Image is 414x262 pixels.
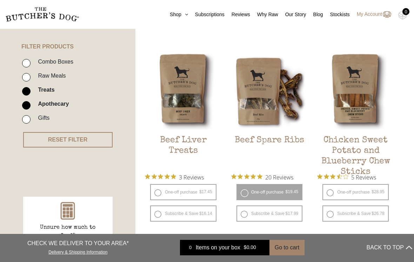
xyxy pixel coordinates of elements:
[372,189,385,194] bdi: 28.95
[372,211,374,216] span: $
[180,240,269,255] a: 0 Items on your box $0.00
[34,71,66,80] label: Raw Meals
[286,189,299,194] bdi: 19.45
[145,53,222,168] a: Beef Liver TreatsBeef Liver Treats
[34,85,54,94] label: Treats
[199,189,212,194] bdi: 17.45
[150,205,216,222] label: Subscribe & Save
[323,11,350,18] a: Stockists
[27,239,129,248] p: CHECK WE DELIVER TO YOUR AREA*
[244,245,247,250] span: $
[225,11,250,18] a: Reviews
[317,53,394,130] img: Chicken Sweet Potato and Blueberry Chew Sticks
[199,211,212,216] bdi: 16.14
[278,11,306,18] a: Our Story
[367,239,412,256] button: BACK TO TOP
[188,11,225,18] a: Subscriptions
[236,184,303,200] label: One-off purchase
[199,189,202,194] span: $
[317,172,376,182] button: Rated 3.4 out of 5 stars from 5 reviews. Jump to reviews.
[145,172,204,182] button: Rated 5 out of 5 stars from 3 reviews. Jump to reviews.
[322,184,389,200] label: One-off purchase
[286,189,288,194] span: $
[231,53,308,168] a: Beef Spare RibsBeef Spare Ribs
[322,205,389,222] label: Subscribe & Save
[48,248,107,255] a: Delivery & Shipping Information
[231,135,308,168] h2: Beef Spare Ribs
[306,11,323,18] a: Blog
[402,8,409,15] div: 0
[372,189,374,194] span: $
[286,211,299,216] bdi: 17.99
[163,11,188,18] a: Shop
[145,53,222,130] img: Beef Liver Treats
[185,244,196,251] div: 0
[372,211,385,216] bdi: 26.78
[150,184,216,200] label: One-off purchase
[34,99,69,109] label: Apothecary
[33,223,103,240] p: Unsure how much to feed?
[231,53,308,130] img: Beef Spare Ribs
[317,53,394,168] a: Chicken Sweet Potato and Blueberry Chew SticksChicken Sweet Potato and Blueberry Chew Sticks
[286,211,288,216] span: $
[244,245,256,250] bdi: 0.00
[265,172,293,182] span: 20 Reviews
[199,211,202,216] span: $
[269,240,305,255] button: Go to cart
[351,172,376,182] span: 5 Reviews
[236,205,303,222] label: Subscribe & Save
[250,11,278,18] a: Why Raw
[317,135,394,168] h2: Chicken Sweet Potato and Blueberry Chew Sticks
[145,135,222,168] h2: Beef Liver Treats
[23,132,113,148] button: RESET FILTER
[34,113,49,123] label: Gifts
[231,172,293,182] button: Rated 4.9 out of 5 stars from 20 reviews. Jump to reviews.
[34,57,73,66] label: Combo Boxes
[196,243,240,252] span: Items on your box
[398,11,407,20] img: TBD_Cart-Empty.png
[179,172,204,182] span: 3 Reviews
[350,10,391,19] a: My Account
